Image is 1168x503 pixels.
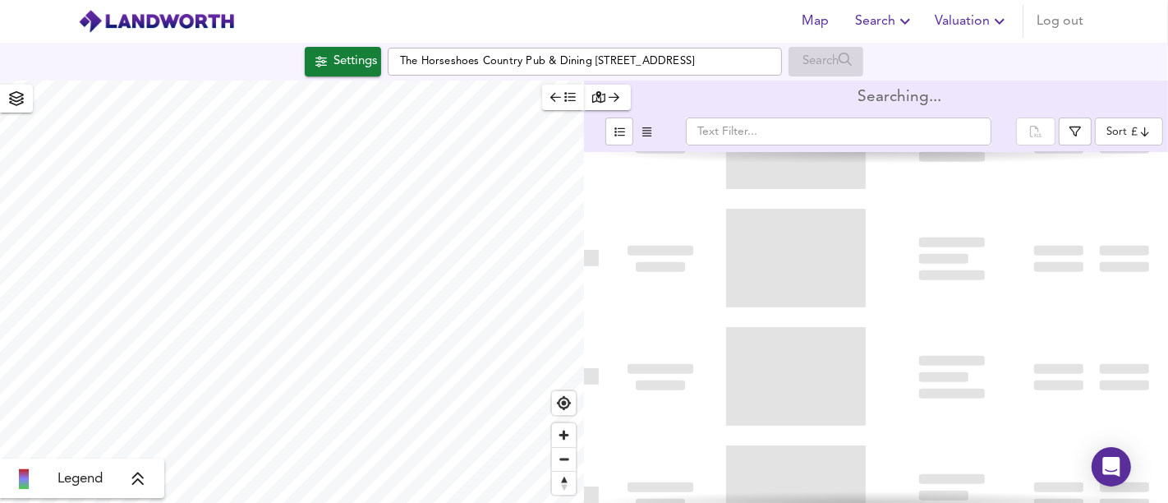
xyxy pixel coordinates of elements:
[796,10,835,33] span: Map
[1092,447,1131,487] div: Open Intercom Messenger
[333,51,377,72] div: Settings
[57,469,103,489] span: Legend
[858,90,941,106] div: Searching...
[388,48,782,76] input: Enter a location...
[305,47,381,76] div: Click to configure Search Settings
[552,472,576,495] span: Reset bearing to north
[855,10,915,33] span: Search
[789,47,863,76] div: Enable a Source before running a Search
[1016,118,1055,145] div: split button
[1030,5,1090,38] button: Log out
[552,471,576,495] button: Reset bearing to north
[78,9,235,34] img: logo
[789,5,842,38] button: Map
[552,391,576,415] button: Find my location
[686,118,991,145] input: Text Filter...
[1095,118,1163,145] div: Sort
[1037,10,1083,33] span: Log out
[552,447,576,471] button: Zoom out
[935,10,1009,33] span: Valuation
[305,47,381,76] button: Settings
[848,5,922,38] button: Search
[552,423,576,447] button: Zoom in
[552,448,576,471] span: Zoom out
[928,5,1016,38] button: Valuation
[1106,124,1127,140] div: Sort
